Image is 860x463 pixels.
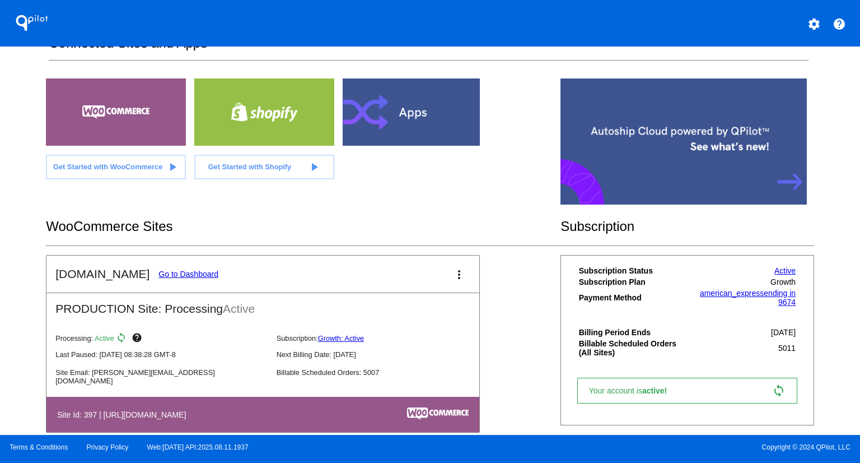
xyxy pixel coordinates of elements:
span: Active [223,302,255,315]
span: Active [95,334,114,342]
p: Billable Scheduled Orders: 5007 [277,368,488,377]
th: Subscription Status [578,266,688,276]
p: Subscription: [277,334,488,342]
mat-icon: help [833,17,846,31]
th: Payment Method [578,288,688,307]
a: Privacy Policy [87,443,129,451]
span: Your account is [589,386,679,395]
a: american_expressending in 9674 [700,289,796,307]
mat-icon: more_vert [452,268,466,281]
a: Growth: Active [318,334,364,342]
span: active! [642,386,672,395]
a: Your account isactive! sync [577,378,797,404]
mat-icon: play_arrow [166,160,179,174]
span: [DATE] [771,328,796,337]
h1: QPilot [10,12,54,34]
mat-icon: help [132,332,145,346]
h2: Subscription [560,219,814,234]
p: Site Email: [PERSON_NAME][EMAIL_ADDRESS][DOMAIN_NAME] [55,368,267,385]
mat-icon: sync [116,332,129,346]
a: Active [774,266,796,275]
mat-icon: sync [772,384,786,397]
a: Terms & Conditions [10,443,68,451]
mat-icon: play_arrow [307,160,321,174]
a: Go to Dashboard [158,270,218,279]
a: Get Started with WooCommerce [46,155,186,179]
p: Next Billing Date: [DATE] [277,350,488,359]
a: Web:[DATE] API:2025.08.11.1937 [147,443,249,451]
span: 5011 [778,344,796,353]
mat-icon: settings [807,17,821,31]
a: Get Started with Shopify [194,155,334,179]
img: c53aa0e5-ae75-48aa-9bee-956650975ee5 [407,408,469,420]
th: Billable Scheduled Orders (All Sites) [578,339,688,358]
h4: Site Id: 397 | [URL][DOMAIN_NAME] [57,410,191,419]
span: Get Started with WooCommerce [53,163,162,171]
h2: WooCommerce Sites [46,219,560,234]
h2: PRODUCTION Site: Processing [46,293,479,316]
span: Growth [770,277,796,286]
span: Copyright © 2024 QPilot, LLC [440,443,850,451]
p: Last Paused: [DATE] 08:38:28 GMT-8 [55,350,267,359]
p: Processing: [55,332,267,346]
h2: [DOMAIN_NAME] [55,267,149,281]
span: Get Started with Shopify [208,163,292,171]
th: Billing Period Ends [578,327,688,337]
h2: Connected Sites and Apps [49,35,808,61]
th: Subscription Plan [578,277,688,287]
span: american_express [700,289,764,298]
